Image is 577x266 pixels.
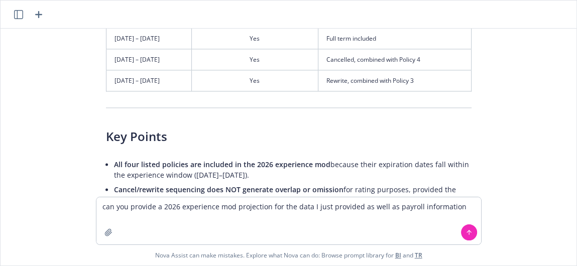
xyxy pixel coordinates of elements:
[395,251,401,259] a: BI
[106,49,191,70] td: [DATE] – [DATE]
[191,49,318,70] td: Yes
[96,197,481,244] textarea: can you provide a 2026 experience mod projection for the data I just provided as well as payroll ...
[114,185,343,194] span: Cancel/rewrite sequencing does NOT generate overlap or omission
[114,182,472,207] li: for rating purposes, provided the carrier reports the periods as continuous to WCIRB.
[318,28,471,49] td: Full term included
[318,49,471,70] td: Cancelled, combined with Policy 4
[114,160,330,169] span: All four listed policies are included in the 2026 experience mod
[318,70,471,91] td: Rewrite, combined with Policy 3
[415,251,422,259] a: TR
[106,70,191,91] td: [DATE] – [DATE]
[114,157,472,182] li: because their expiration dates fall within the experience window ([DATE]–[DATE]).
[191,70,318,91] td: Yes
[5,245,572,265] span: Nova Assist can make mistakes. Explore what Nova can do: Browse prompt library for and
[106,28,191,49] td: [DATE] – [DATE]
[106,128,167,145] span: Key Points
[191,28,318,49] td: Yes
